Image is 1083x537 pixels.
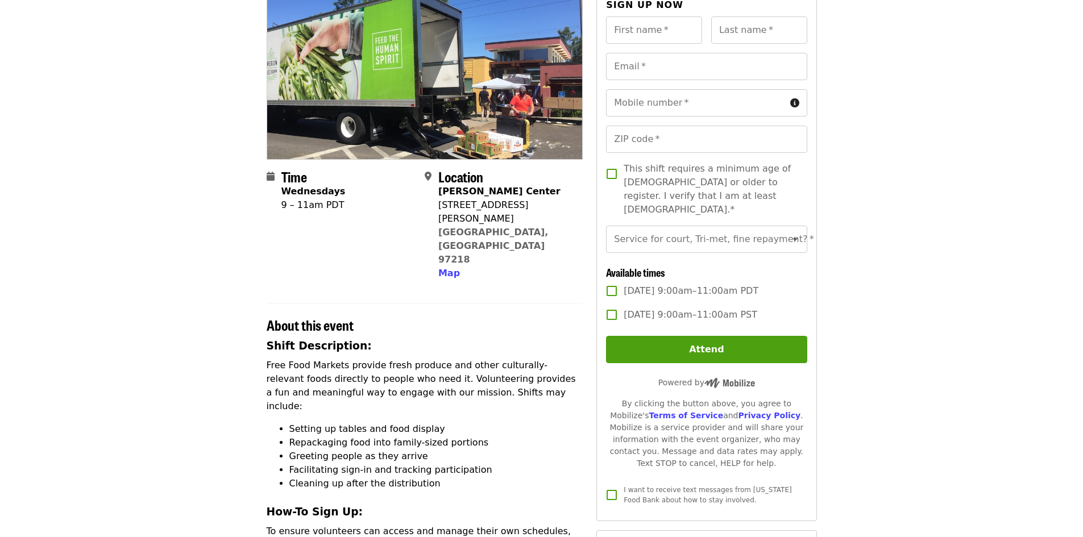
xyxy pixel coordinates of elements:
li: Greeting people as they arrive [289,449,583,463]
span: [DATE] 9:00am–11:00am PST [624,308,757,322]
a: Privacy Policy [738,411,800,420]
strong: How-To Sign Up: [267,506,363,518]
button: Attend [606,336,807,363]
span: Map [438,268,460,278]
img: Powered by Mobilize [704,378,755,388]
li: Cleaning up after the distribution [289,477,583,490]
li: Repackaging food into family-sized portions [289,436,583,449]
a: [GEOGRAPHIC_DATA], [GEOGRAPHIC_DATA] 97218 [438,227,549,265]
span: Available times [606,265,665,280]
button: Open [787,231,803,247]
span: This shift requires a minimum age of [DEMOGRAPHIC_DATA] or older to register. I verify that I am ... [624,162,798,217]
li: Setting up tables and food display [289,422,583,436]
span: Powered by [658,378,755,387]
p: Free Food Markets provide fresh produce and other culturally-relevant foods directly to people wh... [267,359,583,413]
input: Mobile number [606,89,785,116]
h3: Shift Description: [267,338,583,354]
span: I want to receive text messages from [US_STATE] Food Bank about how to stay involved. [624,486,791,504]
i: map-marker-alt icon [425,171,431,182]
input: ZIP code [606,126,807,153]
strong: Wednesdays [281,186,346,197]
span: Location [438,166,483,186]
i: circle-info icon [790,98,799,109]
span: Time [281,166,307,186]
div: [STREET_ADDRESS][PERSON_NAME] [438,198,574,226]
span: About this event [267,315,354,335]
input: First name [606,16,702,44]
li: Facilitating sign-in and tracking participation [289,463,583,477]
input: Email [606,53,807,80]
div: 9 – 11am PDT [281,198,346,212]
i: calendar icon [267,171,275,182]
input: Last name [711,16,807,44]
div: By clicking the button above, you agree to Mobilize's and . Mobilize is a service provider and wi... [606,398,807,469]
button: Map [438,267,460,280]
span: [DATE] 9:00am–11:00am PDT [624,284,758,298]
a: Terms of Service [649,411,723,420]
strong: [PERSON_NAME] Center [438,186,561,197]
